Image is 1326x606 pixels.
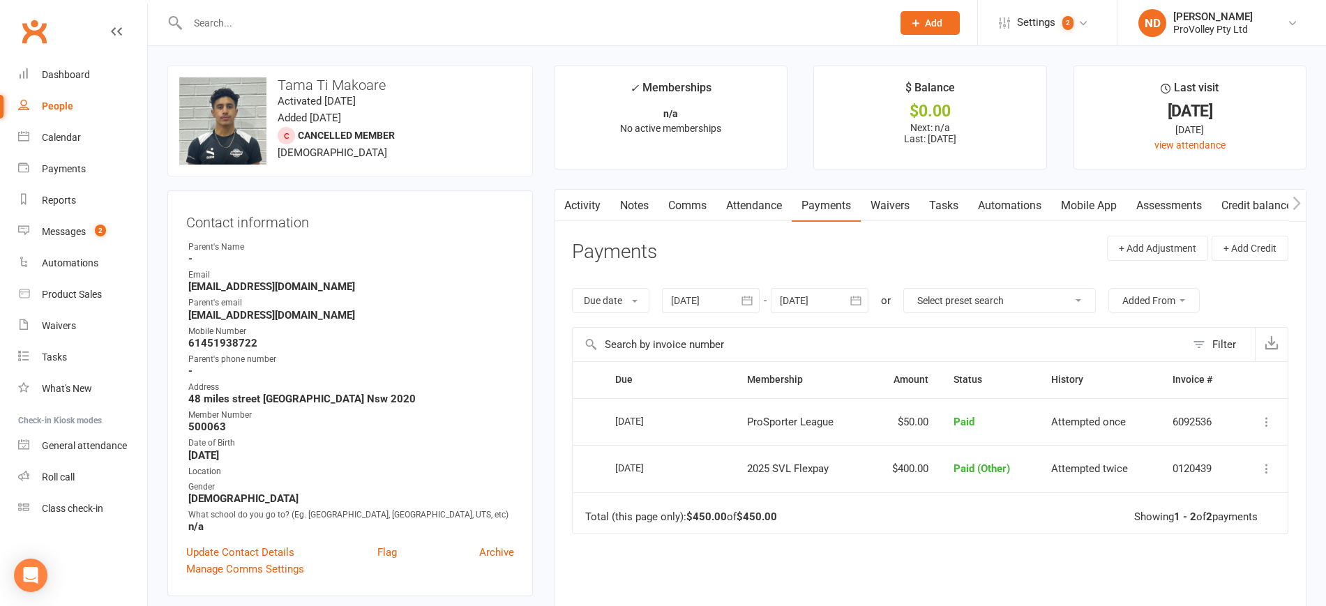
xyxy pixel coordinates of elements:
a: Comms [658,190,716,222]
div: Messages [42,226,86,237]
button: Filter [1186,328,1255,361]
h3: Tama Ti Makoare [179,77,521,93]
div: Last visit [1161,79,1219,104]
th: Amount [868,362,941,397]
a: Automations [18,248,147,279]
button: Added From [1108,288,1200,313]
div: General attendance [42,440,127,451]
a: Messages 2 [18,216,147,248]
div: Date of Birth [188,437,514,450]
a: Waivers [861,190,919,222]
div: Email [188,268,514,282]
div: Showing of payments [1134,511,1258,523]
div: Parent's email [188,296,514,310]
a: Tasks [18,342,147,373]
strong: 61451938722 [188,337,514,349]
span: 2025 SVL Flexpay [747,462,829,475]
div: [DATE] [1087,104,1293,119]
div: Member Number [188,409,514,422]
span: No active memberships [620,123,721,134]
a: Activity [555,190,610,222]
td: $50.00 [868,398,941,446]
a: Manage Comms Settings [186,561,304,577]
span: [DEMOGRAPHIC_DATA] [278,146,387,159]
div: Automations [42,257,98,268]
div: $ Balance [905,79,955,104]
a: People [18,91,147,122]
div: Payments [42,163,86,174]
h3: Contact information [186,209,514,230]
a: Notes [610,190,658,222]
div: [PERSON_NAME] [1173,10,1253,23]
a: view attendance [1154,139,1226,151]
span: 2 [1062,16,1073,30]
time: Added [DATE] [278,112,341,124]
a: General attendance kiosk mode [18,430,147,462]
a: Update Contact Details [186,544,294,561]
th: Status [941,362,1039,397]
div: Calendar [42,132,81,143]
a: Payments [18,153,147,185]
a: Assessments [1127,190,1212,222]
a: Attendance [716,190,792,222]
div: Gender [188,480,514,494]
span: 2 [95,225,106,236]
img: image1750326030.png [179,77,266,165]
a: Clubworx [17,14,52,49]
div: Parent's Name [188,241,514,254]
div: People [42,100,73,112]
div: Waivers [42,320,76,331]
div: ND [1138,9,1166,37]
div: Roll call [42,471,75,483]
h3: Payments [572,241,657,263]
strong: [DEMOGRAPHIC_DATA] [188,492,514,505]
a: Roll call [18,462,147,493]
button: Add [901,11,960,35]
a: Calendar [18,122,147,153]
div: or [881,292,891,309]
div: Memberships [630,79,711,105]
span: Attempted twice [1051,462,1128,475]
span: Paid (Other) [954,462,1010,475]
p: Next: n/a Last: [DATE] [827,122,1033,144]
a: Tasks [919,190,968,222]
div: Open Intercom Messenger [14,559,47,592]
button: + Add Credit [1212,236,1288,261]
input: Search by invoice number [573,328,1186,361]
a: Mobile App [1051,190,1127,222]
strong: 48 miles street [GEOGRAPHIC_DATA] Nsw 2020 [188,393,514,405]
strong: - [188,365,514,377]
span: Attempted once [1051,416,1126,428]
div: Parent's phone number [188,353,514,366]
a: Archive [479,544,514,561]
a: What's New [18,373,147,404]
a: Waivers [18,310,147,342]
strong: $450.00 [737,510,777,523]
span: Settings [1017,7,1055,38]
strong: $450.00 [686,510,727,523]
strong: - [188,252,514,265]
time: Activated [DATE] [278,95,356,107]
span: Cancelled member [298,130,395,141]
strong: n/a [188,520,514,533]
div: [DATE] [615,410,679,432]
a: Payments [792,190,861,222]
div: [DATE] [615,457,679,478]
strong: [EMAIL_ADDRESS][DOMAIN_NAME] [188,280,514,293]
strong: 2 [1206,510,1212,523]
strong: 1 - 2 [1174,510,1196,523]
strong: 500063 [188,421,514,433]
a: Flag [377,544,397,561]
a: Product Sales [18,279,147,310]
div: $0.00 [827,104,1033,119]
th: Membership [734,362,868,397]
strong: [DATE] [188,449,514,462]
a: Class kiosk mode [18,493,147,524]
div: Dashboard [42,69,90,80]
div: Location [188,465,514,478]
button: Due date [572,288,649,313]
a: Automations [968,190,1051,222]
td: 0120439 [1160,445,1237,492]
a: Credit balance [1212,190,1302,222]
strong: n/a [663,108,678,119]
